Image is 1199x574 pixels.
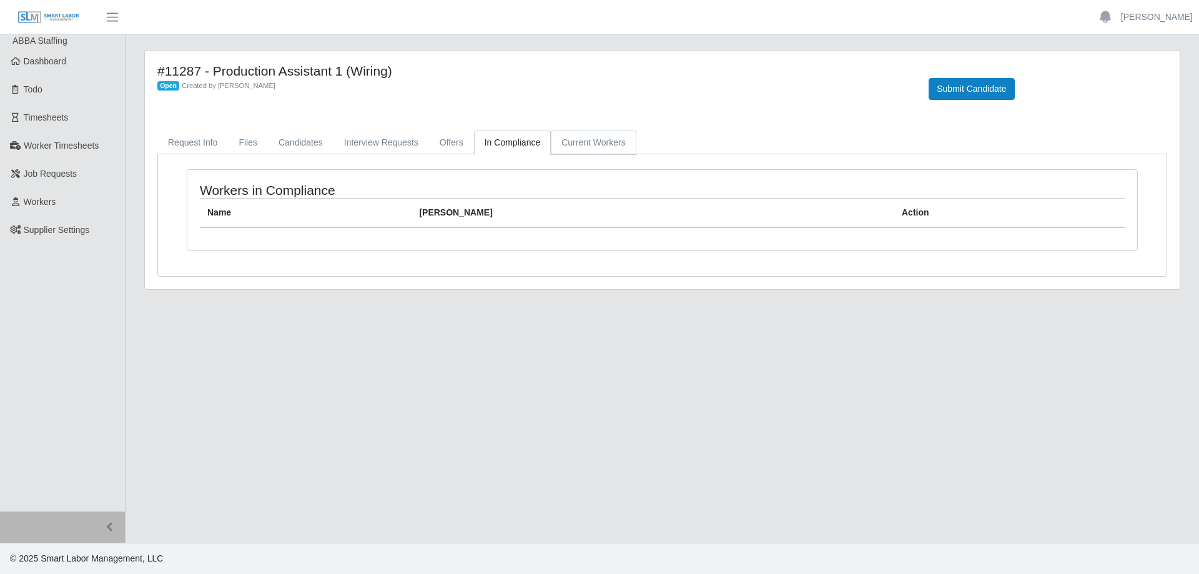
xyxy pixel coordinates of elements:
a: Files [228,131,268,155]
h4: #11287 - Production Assistant 1 (Wiring) [157,63,910,79]
span: ABBA Staffing [12,36,67,46]
span: Open [157,81,179,91]
span: Dashboard [24,56,67,66]
a: Interview Requests [333,131,429,155]
a: Current Workers [551,131,636,155]
th: [PERSON_NAME] [412,199,894,228]
a: [PERSON_NAME] [1121,11,1193,24]
th: Name [200,199,412,228]
a: Request Info [157,131,228,155]
span: © 2025 Smart Labor Management, LLC [10,553,163,563]
a: In Compliance [474,131,551,155]
span: Worker Timesheets [24,141,99,151]
a: Offers [429,131,474,155]
span: Job Requests [24,169,77,179]
span: Created by [PERSON_NAME] [182,82,275,89]
span: Workers [24,197,56,207]
span: Todo [24,84,42,94]
a: Candidates [268,131,333,155]
th: Action [894,199,1125,228]
span: Supplier Settings [24,225,90,235]
img: SLM Logo [17,11,80,24]
span: Timesheets [24,112,69,122]
h4: Workers in Compliance [200,182,575,198]
button: Submit Candidate [929,78,1014,100]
